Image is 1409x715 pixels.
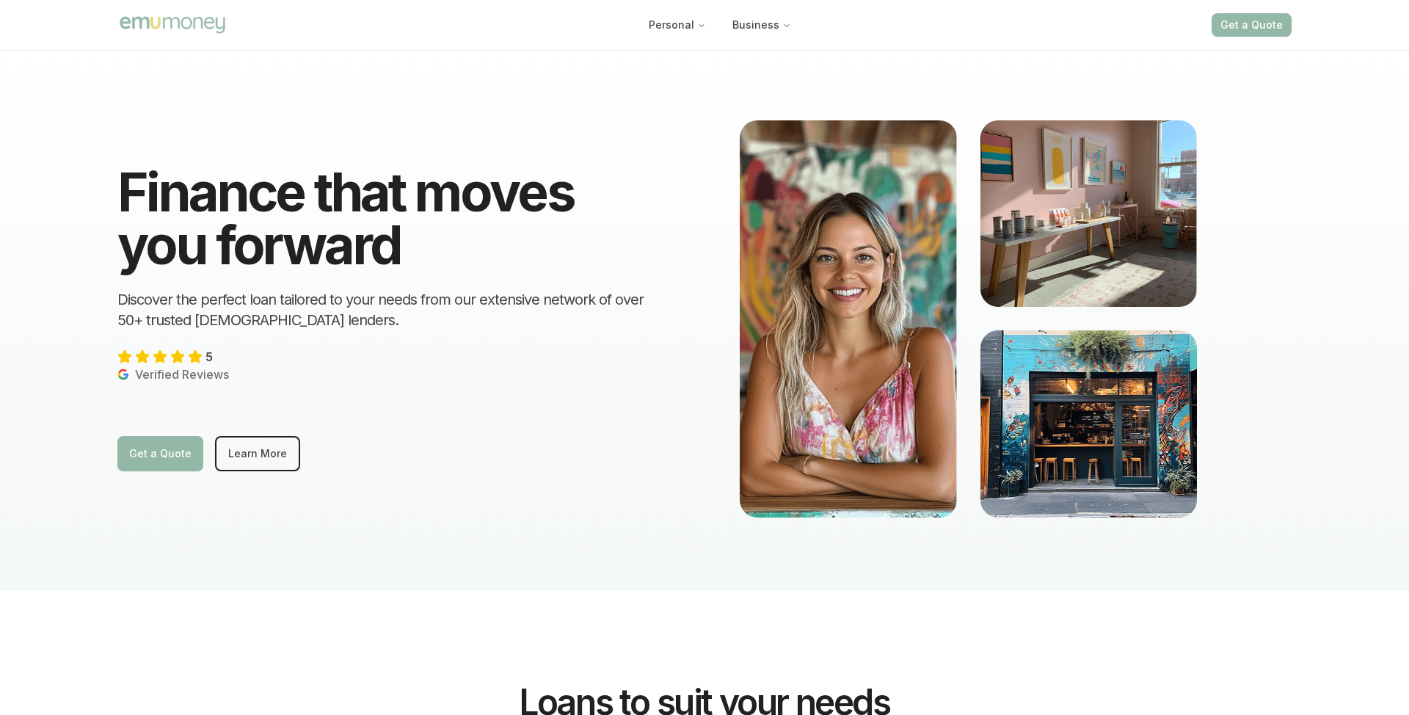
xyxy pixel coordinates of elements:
img: Verified [117,369,129,380]
button: Personal [637,12,718,38]
img: Boutique home wares store [980,120,1198,307]
a: Get a Quote [117,436,203,471]
span: 5 [205,348,213,366]
img: Cafe in Byron Bay [980,330,1198,517]
img: Emu Money [117,14,227,35]
button: Get a Quote [1212,13,1292,37]
p: Verified Reviews [117,366,229,383]
a: Learn More [215,436,300,471]
button: Business [721,12,803,38]
h1: Finance that moves you forward [117,166,669,272]
img: Blonde girl running a business [740,120,957,518]
h2: Discover the perfect loan tailored to your needs from our extensive network of over 50+ trusted [... [117,289,669,330]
